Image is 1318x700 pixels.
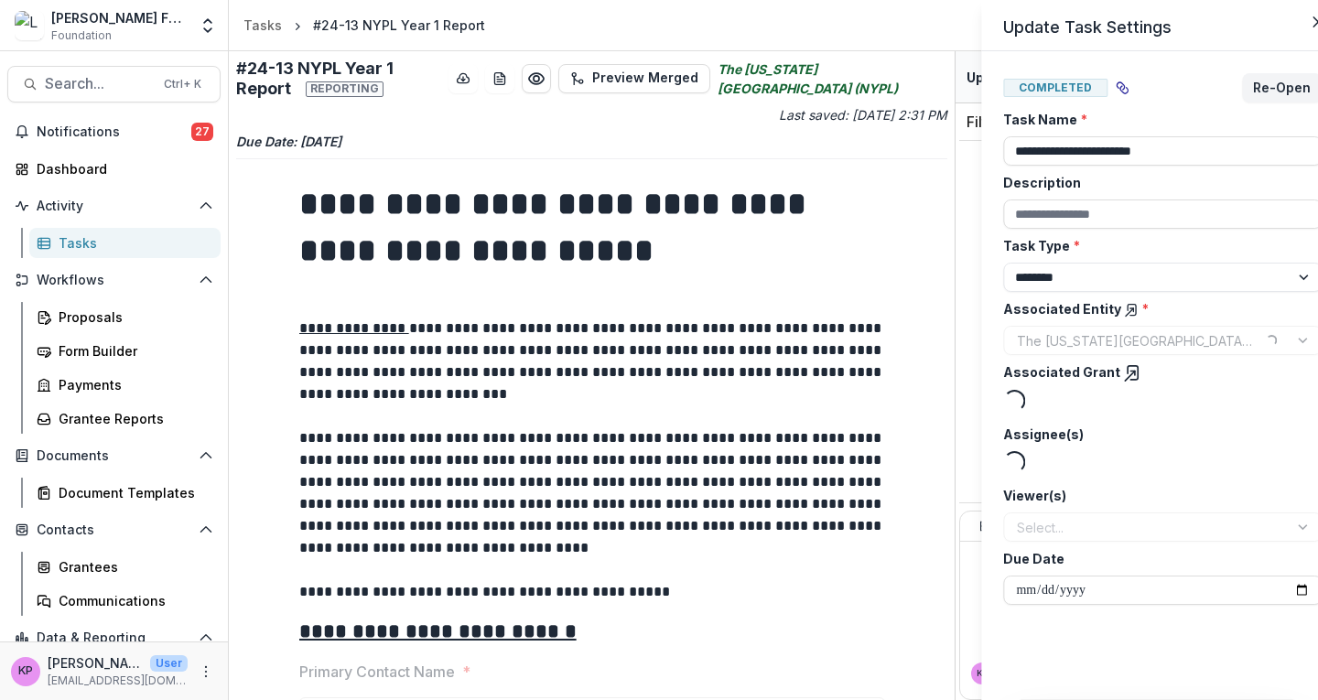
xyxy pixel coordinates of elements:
[1003,173,1311,192] label: Description
[1003,425,1311,444] label: Assignee(s)
[1107,73,1137,102] button: View dependent tasks
[1003,110,1311,129] label: Task Name
[1003,236,1311,255] label: Task Type
[1003,79,1107,97] span: Completed
[1003,362,1311,382] label: Associated Grant
[1003,299,1311,318] label: Associated Entity
[1003,486,1311,505] label: Viewer(s)
[1003,549,1311,568] label: Due Date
